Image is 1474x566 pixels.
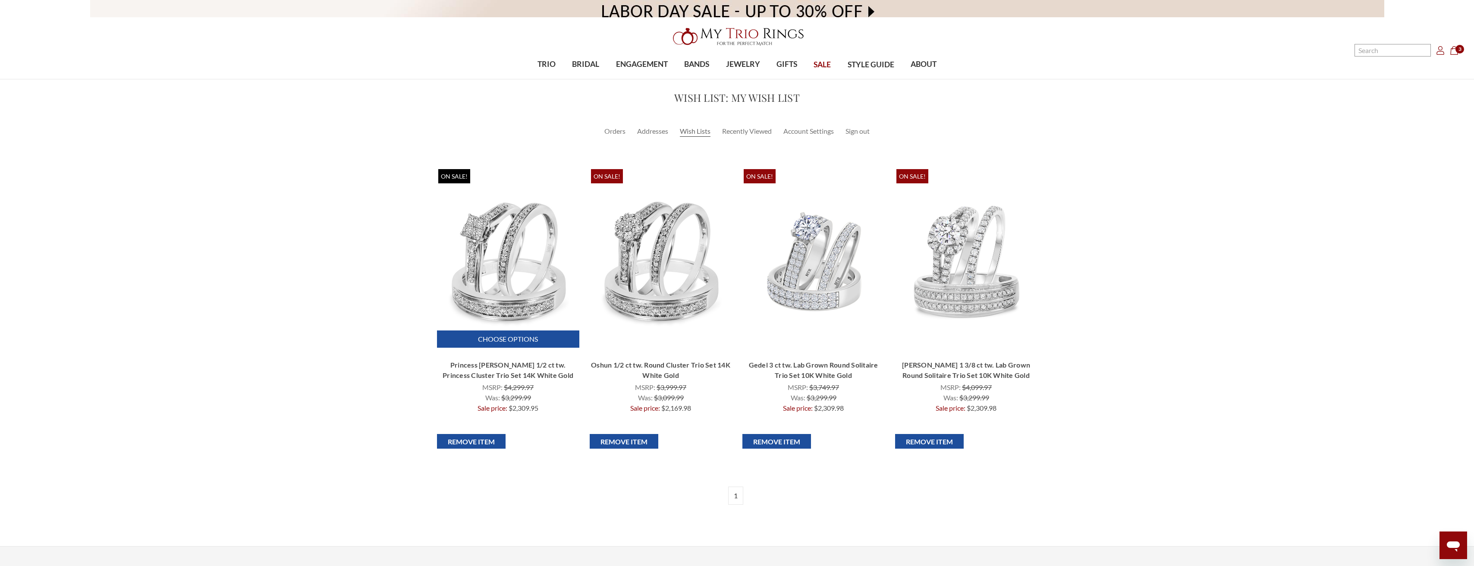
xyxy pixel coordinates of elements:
[814,59,831,70] span: SALE
[783,126,834,136] a: Account Settings
[722,126,772,136] a: Recently Viewed
[899,173,926,180] span: On Sale!
[482,383,503,391] span: MSRP:
[768,50,805,79] a: GIFTS
[742,434,811,449] input: Remove Item
[439,193,577,329] img: Photo of Princess Oshun 1/2 ct tw. Princess Cluster Trio Set 14K White Gold [BT529W-C000]
[897,192,1035,330] img: Photo of Carson 1 3/8 ct tw. Lab Grown Round Solitaire Trio Set 10K White Gold [BT1623W-C000]
[896,169,1036,353] a: Carson 1 3/8 ct tw. Lab Grown Round Solitaire Trio Set 10K White Gold, Was: $3,299.99, Sale price...
[895,434,964,449] input: Remove Item
[845,126,870,136] a: Sign out
[726,59,760,70] span: JEWELRY
[791,393,805,402] span: Was:
[684,59,709,70] span: BANDS
[940,383,961,391] span: MSRP:
[814,404,844,412] span: $2,309.98
[680,126,710,136] a: Wish Lists
[911,59,937,70] span: ABOUT
[807,393,836,402] span: $3,299.99
[591,193,730,329] img: Photo of Oshun 1/2 ct tw. Round Cluster Trio Set 14K White Gold [BT530W-C000]
[742,360,885,380] a: Gedel 3 ct tw. Lab Grown Round Solitaire Trio Set 10K White Gold, Was: $3,299.99, Sale price: $2,...
[654,393,684,402] span: $3,099.99
[1355,44,1431,57] input: Search and use arrows or TAB to navigate results
[638,393,653,402] span: Was:
[572,59,599,70] span: BRIDAL
[1439,531,1467,559] iframe: Button to launch messaging window
[590,360,732,380] a: Oshun 1/2 ct tw. Round Cluster Trio Set 14K White Gold, Was: $3,099.99, Sale price: $2,169.98
[478,404,507,412] span: Sale price:
[437,434,506,449] input: Remove Item
[809,383,839,391] span: $3,749.97
[936,404,965,412] span: Sale price:
[676,50,717,79] a: BANDS
[839,51,902,79] a: STYLE GUIDE
[637,126,668,136] a: Addresses
[1450,46,1458,55] svg: cart.cart_preview
[635,383,655,391] span: MSRP:
[776,59,797,70] span: GIFTS
[668,23,806,50] img: My Trio Rings
[744,192,883,330] img: Photo of Gedel 3 ct tw. Lab Grown Round Solitaire Trio Set 10K White Gold [BT1415W-L095]
[501,393,531,402] span: $3,299.99
[485,393,500,402] span: Was:
[805,51,839,79] a: SALE
[1450,45,1464,55] a: Cart with 0 items
[437,487,1037,505] nav: pagination
[608,50,676,79] a: ENGAGEMENT
[437,330,579,348] a: Choose Options
[661,404,691,412] span: $2,169.98
[717,50,768,79] a: JEWELRY
[509,404,538,412] span: $2,309.95
[437,360,579,380] a: Princess Oshun 1/2 ct tw. Princess Cluster Trio Set 14K White Gold, Was: $3,299.99, Sale price: $...
[943,393,958,402] span: Was:
[564,50,607,79] a: BRIDAL
[959,393,989,402] span: $3,299.99
[537,59,556,70] span: TRIO
[746,173,773,180] span: On Sale!
[902,50,945,79] a: ABOUT
[441,173,468,180] span: On Sale!
[616,59,668,70] span: ENGAGEMENT
[744,169,883,353] a: Gedel 3 ct tw. Lab Grown Round Solitaire Trio Set 10K White Gold, Was: $3,299.99, Sale price: $2,...
[594,173,620,180] span: On Sale!
[1436,46,1445,55] svg: Account
[1436,45,1445,55] a: Account
[529,50,564,79] a: TRIO
[962,383,992,391] span: $4,099.97
[1455,45,1464,53] span: 3
[848,59,894,70] span: STYLE GUIDE
[437,90,1037,105] h2: Wish List: My Wish List
[590,434,658,449] input: Remove Item
[630,404,660,412] span: Sale price:
[783,404,813,412] span: Sale price:
[427,23,1047,50] a: My Trio Rings
[967,404,996,412] span: $2,309.98
[604,126,625,136] a: Orders
[438,169,578,353] a: Princess Oshun 1/2 ct tw. Princess Cluster Trio Set 14K White Gold, Was: $3,299.99, Sale price: $...
[895,360,1037,380] a: Carson 1 3/8 ct tw. Lab Grown Round Solitaire Trio Set 10K White Gold, Was: $3,299.99, Sale price...
[504,383,534,391] span: $4,299.97
[591,169,731,353] a: Oshun 1/2 ct tw. Round Cluster Trio Set 14K White Gold, Was: $3,099.99, Sale price: $2,169.98
[657,383,686,391] span: $3,999.97
[788,383,808,391] span: MSRP:
[729,487,743,504] a: Page 1 of 1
